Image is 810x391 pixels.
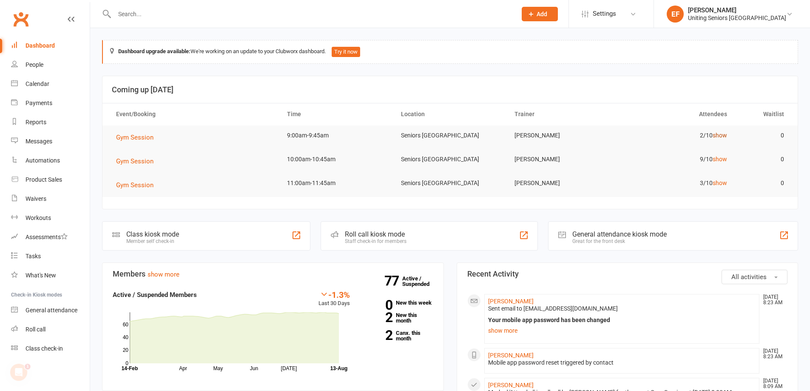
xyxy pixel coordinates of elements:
[116,157,153,165] span: Gym Session
[621,173,735,193] td: 3/10
[26,326,45,333] div: Roll call
[363,312,433,323] a: 2New this month
[116,132,159,143] button: Gym Session
[759,294,787,305] time: [DATE] 8:23 AM
[507,126,621,146] td: [PERSON_NAME]
[116,181,153,189] span: Gym Session
[11,170,90,189] a: Product Sales
[112,86,788,94] h3: Coming up [DATE]
[488,382,534,388] a: [PERSON_NAME]
[26,157,60,164] div: Automations
[393,173,507,193] td: Seniors [GEOGRAPHIC_DATA]
[735,173,792,193] td: 0
[488,325,756,337] a: show more
[363,311,392,324] strong: 2
[126,230,179,238] div: Class kiosk mode
[279,173,393,193] td: 11:00am-11:45am
[11,36,90,55] a: Dashboard
[688,6,786,14] div: [PERSON_NAME]
[621,126,735,146] td: 2/10
[26,138,52,145] div: Messages
[10,9,31,30] a: Clubworx
[11,132,90,151] a: Messages
[713,132,727,139] a: show
[363,329,392,342] strong: 2
[507,103,621,125] th: Trainer
[488,352,534,359] a: [PERSON_NAME]
[467,270,788,278] h3: Recent Activity
[11,189,90,208] a: Waivers
[11,94,90,113] a: Payments
[26,176,62,183] div: Product Sales
[488,298,534,305] a: [PERSON_NAME]
[11,301,90,320] a: General attendance kiosk mode
[363,330,433,341] a: 2Canx. this month
[118,48,190,54] strong: Dashboard upgrade available:
[11,339,90,358] a: Class kiosk mode
[26,42,55,49] div: Dashboard
[11,113,90,132] a: Reports
[26,272,56,279] div: What's New
[26,345,63,352] div: Class check-in
[488,305,618,312] span: Sent email to [EMAIL_ADDRESS][DOMAIN_NAME]
[26,61,43,68] div: People
[722,270,787,284] button: All activities
[318,290,350,308] div: Last 30 Days
[148,271,179,278] a: show more
[345,238,406,244] div: Staff check-in for members
[26,80,49,87] div: Calendar
[11,266,90,285] a: What's New
[26,362,33,369] span: 1
[488,317,756,324] div: Your mobile app password has been changed
[759,348,787,360] time: [DATE] 8:23 AM
[393,103,507,125] th: Location
[488,359,756,366] div: Mobile app password reset triggered by contact
[688,14,786,22] div: Uniting Seniors [GEOGRAPHIC_DATA]
[11,55,90,74] a: People
[345,230,406,238] div: Roll call kiosk mode
[332,47,360,57] button: Try it now
[572,230,667,238] div: General attendance kiosk mode
[507,173,621,193] td: [PERSON_NAME]
[11,74,90,94] a: Calendar
[26,307,77,314] div: General attendance
[731,273,767,281] span: All activities
[11,247,90,266] a: Tasks
[11,208,90,228] a: Workouts
[507,149,621,169] td: [PERSON_NAME]
[572,238,667,244] div: Great for the front desk
[26,253,41,260] div: Tasks
[116,156,159,166] button: Gym Session
[108,103,279,125] th: Event/Booking
[735,103,792,125] th: Waitlist
[393,149,507,169] td: Seniors [GEOGRAPHIC_DATA]
[26,195,46,202] div: Waivers
[11,228,90,247] a: Assessments
[102,40,798,64] div: We're working on an update to your Clubworx dashboard.
[759,378,787,389] time: [DATE] 8:09 AM
[522,7,558,21] button: Add
[735,126,792,146] td: 0
[713,180,727,186] a: show
[279,126,393,146] td: 9:00am-9:45am
[279,149,393,169] td: 10:00am-10:45am
[363,299,392,311] strong: 0
[279,103,393,125] th: Time
[26,100,52,106] div: Payments
[11,151,90,170] a: Automations
[393,126,507,146] td: Seniors [GEOGRAPHIC_DATA]
[116,134,153,141] span: Gym Session
[113,291,197,299] strong: Active / Suspended Members
[9,362,29,382] iframe: Intercom live chat
[735,149,792,169] td: 0
[384,274,402,287] strong: 77
[537,11,547,17] span: Add
[112,8,511,20] input: Search...
[363,300,433,305] a: 0New this week
[667,6,684,23] div: EF
[116,180,159,190] button: Gym Session
[26,234,68,240] div: Assessments
[113,270,433,278] h3: Members
[126,238,179,244] div: Member self check-in
[26,214,51,221] div: Workouts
